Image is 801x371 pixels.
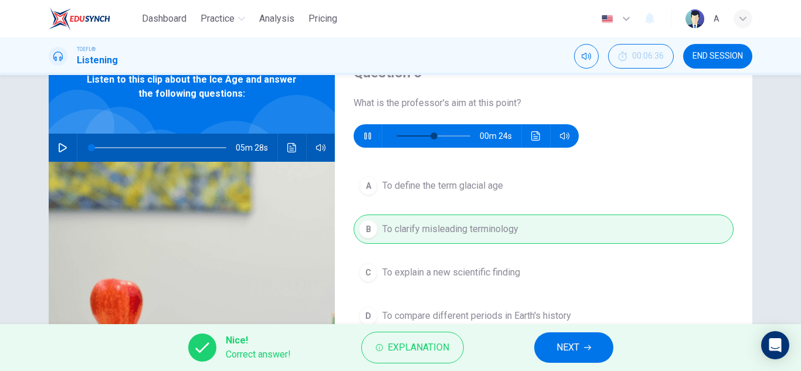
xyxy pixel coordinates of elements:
[283,134,301,162] button: Click to see the audio transcription
[608,44,674,69] div: Hide
[683,44,752,69] button: END SESSION
[49,7,137,30] a: EduSynch logo
[87,73,297,101] span: Listen to this clip about the Ice Age and answer the following questions:
[480,124,521,148] span: 00m 24s
[534,332,613,363] button: NEXT
[137,8,191,29] button: Dashboard
[714,12,719,26] div: A
[361,332,464,363] button: Explanation
[254,8,299,29] button: Analysis
[608,44,674,69] button: 00:06:36
[556,339,579,356] span: NEXT
[77,53,118,67] h1: Listening
[308,12,337,26] span: Pricing
[574,44,599,69] div: Mute
[304,8,342,29] button: Pricing
[527,124,545,148] button: Click to see the audio transcription
[201,12,235,26] span: Practice
[354,96,734,110] span: What is the professor's aim at this point?
[196,8,250,29] button: Practice
[49,7,110,30] img: EduSynch logo
[600,15,615,23] img: en
[693,52,743,61] span: END SESSION
[77,45,96,53] span: TOEFL®
[226,348,291,362] span: Correct answer!
[685,9,704,28] img: Profile picture
[226,333,291,348] span: Nice!
[259,12,294,26] span: Analysis
[632,52,664,61] span: 00:06:36
[142,12,186,26] span: Dashboard
[761,331,789,359] div: Open Intercom Messenger
[236,134,277,162] span: 05m 28s
[388,339,449,356] span: Explanation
